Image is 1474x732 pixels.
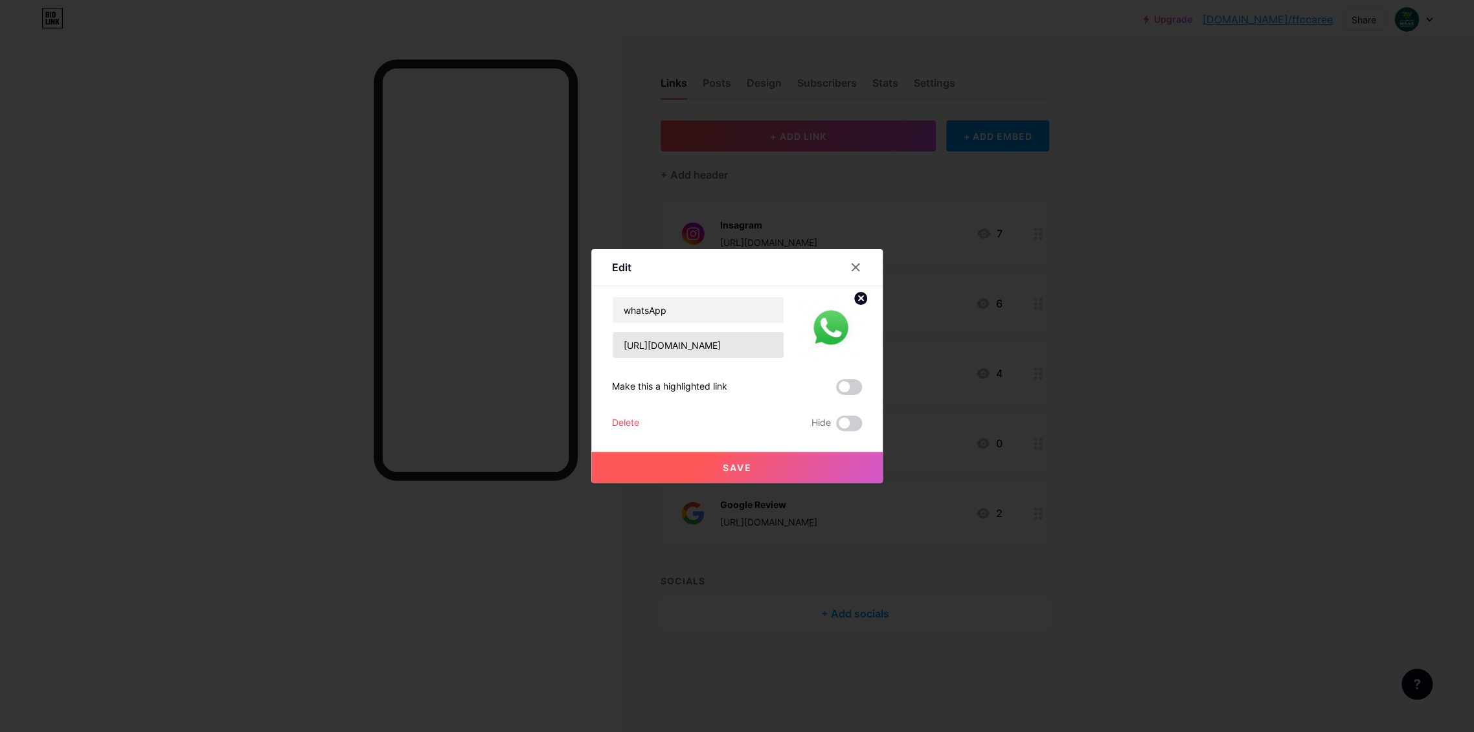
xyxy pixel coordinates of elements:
div: Make this a highlighted link [612,379,727,395]
button: Save [591,452,883,483]
img: link_thumbnail [800,296,862,359]
div: Delete [612,416,639,431]
input: Title [613,297,784,323]
span: Hide [811,416,831,431]
span: Save [723,462,752,473]
input: URL [613,332,784,358]
div: Edit [612,260,631,275]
